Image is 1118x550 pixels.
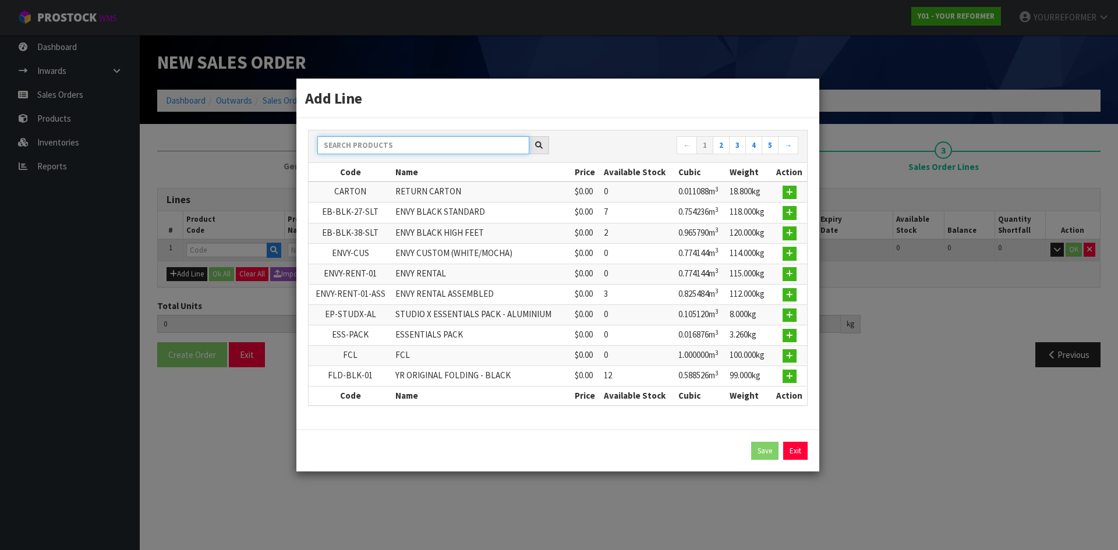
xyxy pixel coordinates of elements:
[713,136,730,155] a: 2
[317,136,529,154] input: Search products
[601,366,675,386] td: 12
[309,325,392,346] td: ESS-PACK
[727,366,772,386] td: 99.000kg
[601,223,675,243] td: 2
[572,203,601,223] td: $0.00
[696,136,713,155] a: 1
[601,346,675,366] td: 0
[715,205,719,214] sup: 3
[392,305,572,325] td: STUDIO X ESSENTIALS PACK - ALUMINIUM
[727,264,772,284] td: 115.000kg
[392,284,572,304] td: ENVY RENTAL ASSEMBLED
[309,386,392,405] th: Code
[675,182,726,203] td: 0.011088m
[601,305,675,325] td: 0
[601,325,675,346] td: 0
[392,366,572,386] td: YR ORIGINAL FOLDING - BLACK
[309,264,392,284] td: ENVY-RENT-01
[572,346,601,366] td: $0.00
[572,182,601,203] td: $0.00
[727,284,772,304] td: 112.000kg
[715,349,719,357] sup: 3
[305,87,811,109] h3: Add Line
[677,136,697,155] a: ←
[727,325,772,346] td: 3.260kg
[572,243,601,264] td: $0.00
[675,284,726,304] td: 0.825484m
[727,243,772,264] td: 114.000kg
[392,346,572,366] td: FCL
[727,223,772,243] td: 120.000kg
[572,386,601,405] th: Price
[601,264,675,284] td: 0
[392,243,572,264] td: ENVY CUSTOM (WHITE/MOCHA)
[309,223,392,243] td: EB-BLK-38-SLT
[715,226,719,234] sup: 3
[772,386,807,405] th: Action
[727,203,772,223] td: 118.000kg
[601,182,675,203] td: 0
[715,307,719,315] sup: 3
[572,366,601,386] td: $0.00
[392,182,572,203] td: RETURN CARTON
[727,386,772,405] th: Weight
[309,203,392,223] td: EB-BLK-27-SLT
[392,325,572,346] td: ESSENTIALS PACK
[727,163,772,182] th: Weight
[675,305,726,325] td: 0.105120m
[309,182,392,203] td: CARTON
[715,287,719,295] sup: 3
[778,136,798,155] a: →
[675,264,726,284] td: 0.774144m
[601,243,675,264] td: 0
[392,163,572,182] th: Name
[309,284,392,304] td: ENVY-RENT-01-ASS
[309,243,392,264] td: ENVY-CUS
[715,369,719,377] sup: 3
[727,182,772,203] td: 18.800kg
[309,163,392,182] th: Code
[762,136,779,155] a: 5
[675,223,726,243] td: 0.965790m
[715,267,719,275] sup: 3
[309,305,392,325] td: EP-STUDX-AL
[675,325,726,346] td: 0.016876m
[572,305,601,325] td: $0.00
[715,328,719,336] sup: 3
[715,246,719,254] sup: 3
[783,442,808,460] a: Exit
[572,163,601,182] th: Price
[675,386,726,405] th: Cubic
[729,136,746,155] a: 3
[601,203,675,223] td: 7
[727,346,772,366] td: 100.000kg
[675,163,726,182] th: Cubic
[745,136,762,155] a: 4
[567,136,798,157] nav: Page navigation
[392,203,572,223] td: ENVY BLACK STANDARD
[675,366,726,386] td: 0.588526m
[392,386,572,405] th: Name
[572,284,601,304] td: $0.00
[309,346,392,366] td: FCL
[727,305,772,325] td: 8.000kg
[572,325,601,346] td: $0.00
[715,185,719,193] sup: 3
[601,163,675,182] th: Available Stock
[309,366,392,386] td: FLD-BLK-01
[675,243,726,264] td: 0.774144m
[392,223,572,243] td: ENVY BLACK HIGH FEET
[572,264,601,284] td: $0.00
[572,223,601,243] td: $0.00
[675,346,726,366] td: 1.000000m
[675,203,726,223] td: 0.754236m
[601,386,675,405] th: Available Stock
[392,264,572,284] td: ENVY RENTAL
[601,284,675,304] td: 3
[751,442,779,460] button: Save
[772,163,807,182] th: Action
